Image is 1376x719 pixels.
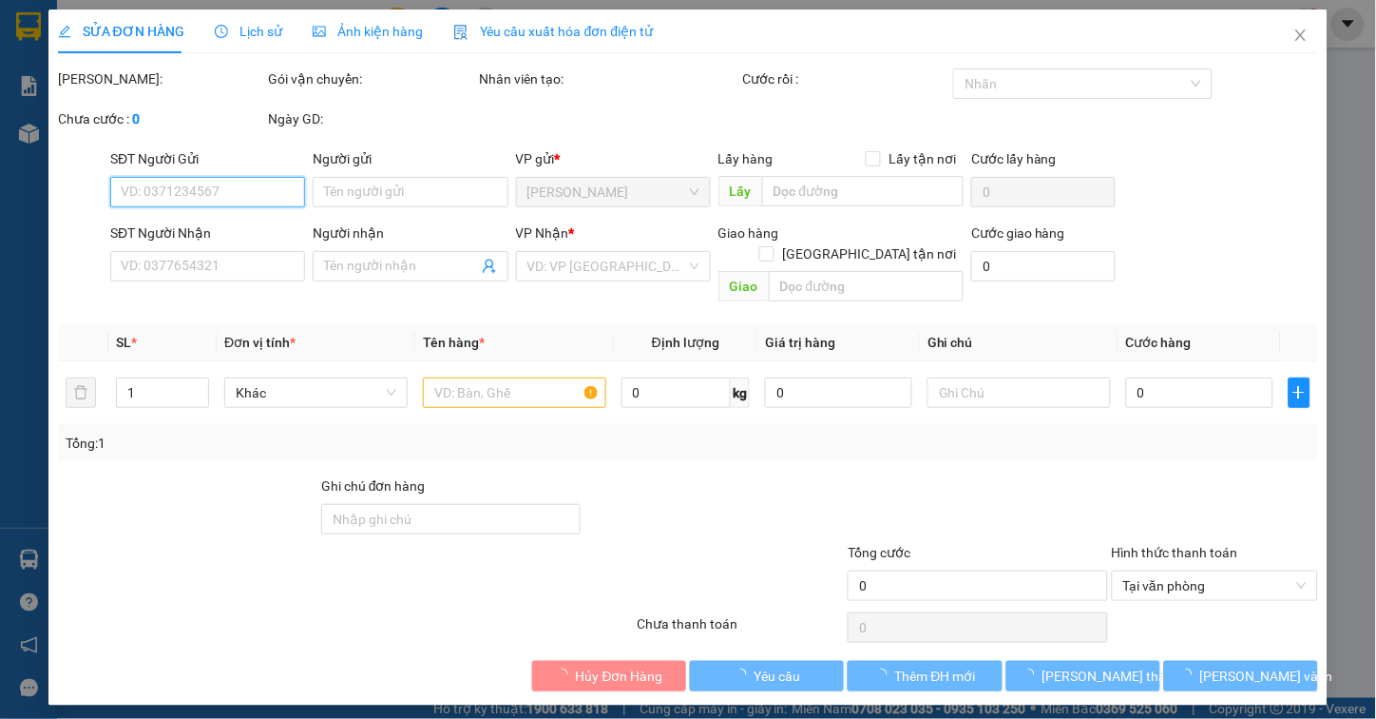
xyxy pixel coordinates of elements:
input: Cước lấy hàng [971,177,1116,207]
label: Hình thức thanh toán [1112,545,1238,560]
div: Nhân viên tạo: [479,68,738,89]
div: SĐT Người Gửi [110,148,305,169]
div: Cước rồi : [742,68,949,89]
span: Yêu cầu xuất hóa đơn điện tử [453,24,654,39]
span: [PERSON_NAME] và In [1200,666,1333,687]
span: VP Nhận [516,225,569,241]
span: Định lượng [652,335,719,350]
span: loading [555,669,576,682]
span: Tên hàng [423,335,485,350]
input: Dọc đường [762,176,964,206]
span: Cước hàng [1126,335,1192,350]
span: Yêu cầu [755,666,801,687]
div: Người nhận [313,223,507,243]
b: 0 [132,111,140,126]
button: Yêu cầu [690,661,844,691]
div: Ngày GD: [268,108,475,129]
span: Đơn vị tính [224,335,296,350]
span: Hủy Đơn Hàng [576,666,663,687]
span: Tại văn phòng [1123,572,1308,600]
button: Close [1274,10,1328,63]
span: Lấy hàng [718,151,774,166]
span: Khác [236,379,396,407]
div: Gói vận chuyển: [268,68,475,89]
span: Thêm ĐH mới [895,666,976,687]
div: VP gửi [516,148,711,169]
span: [GEOGRAPHIC_DATA] tận nơi [774,243,964,264]
span: picture [313,25,326,38]
span: edit [58,25,71,38]
span: Giao [718,271,769,301]
span: Lấy [718,176,762,206]
span: clock-circle [215,25,228,38]
div: Tổng: 1 [66,433,532,454]
div: Người gửi [313,148,507,169]
div: Chưa cước : [58,108,265,129]
label: Cước giao hàng [971,225,1065,241]
input: Cước giao hàng [971,251,1116,282]
span: Hòa Thành [527,178,699,206]
label: Ghi chú đơn hàng [321,478,426,494]
span: [PERSON_NAME] thay đổi [1042,666,1194,687]
input: Dọc đường [769,271,964,301]
span: kg [731,378,750,408]
input: VD: Bàn, Ghế [423,378,606,408]
div: [PERSON_NAME]: [58,68,265,89]
span: SỬA ĐƠN HÀNG [58,24,184,39]
th: Ghi chú [920,324,1118,361]
button: [PERSON_NAME] thay đổi [1006,661,1160,691]
button: plus [1289,378,1311,408]
div: SĐT Người Nhận [110,223,305,243]
span: plus [1290,385,1310,400]
input: Ghi chú đơn hàng [321,504,581,534]
div: Chưa thanh toán [636,613,847,647]
span: Tổng cước [848,545,910,560]
span: Giao hàng [718,225,779,241]
img: icon [453,25,468,40]
span: user-add [482,259,497,274]
span: loading [874,669,895,682]
button: [PERSON_NAME] và In [1164,661,1318,691]
span: Lịch sử [215,24,282,39]
span: SL [116,335,131,350]
span: close [1293,28,1309,43]
button: delete [66,378,96,408]
button: Thêm ĐH mới [848,661,1002,691]
span: Giá trị hàng [765,335,835,350]
span: loading [734,669,755,682]
span: loading [1022,669,1042,682]
span: loading [1179,669,1200,682]
input: Ghi Chú [927,378,1111,408]
button: Hủy Đơn Hàng [532,661,686,691]
label: Cước lấy hàng [971,151,1057,166]
span: Ảnh kiện hàng [313,24,423,39]
span: Lấy tận nơi [881,148,964,169]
